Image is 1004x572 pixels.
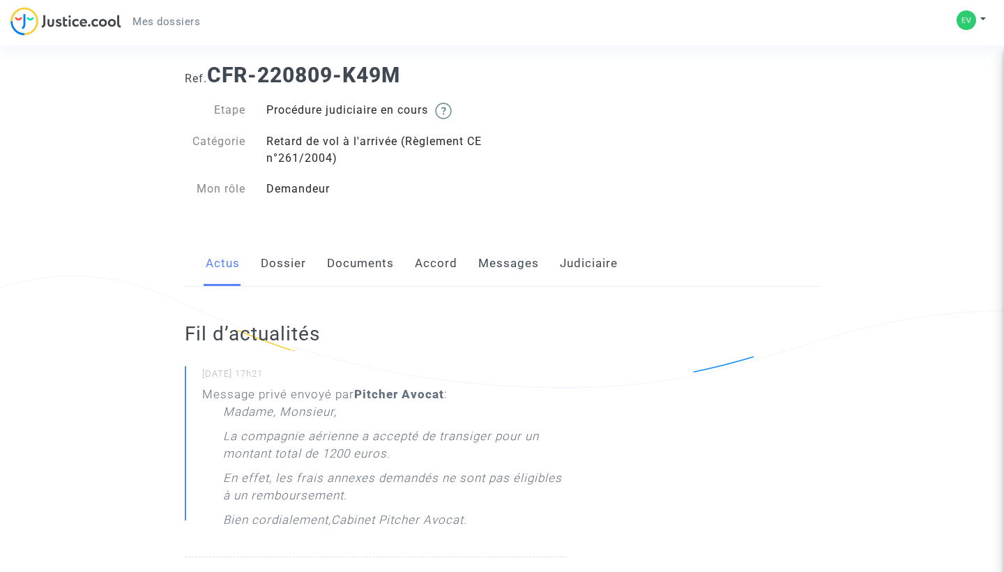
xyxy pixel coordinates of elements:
[223,403,337,428] p: Madame, Monsieur,
[207,63,400,87] b: CFR-220809-K49M
[174,181,257,197] div: Mon rôle
[10,7,121,36] img: jc-logo.svg
[202,368,566,386] small: [DATE] 17h21
[478,241,539,287] a: Messages
[223,469,566,511] p: En effet, les frais annexes demandés ne sont pas éligibles à un remboursement.
[132,15,200,28] span: Mes dossiers
[435,103,452,119] img: help.svg
[223,511,331,536] p: Bien cordialement,
[261,241,306,287] a: Dossier
[957,10,976,30] img: bc48fe856c1d6159061ad4dda4506d01
[121,11,211,32] a: Mes dossiers
[206,241,240,287] a: Actus
[174,133,257,167] div: Catégorie
[202,386,566,536] div: Message privé envoyé par :
[354,387,444,401] b: Pitcher Avocat
[560,241,618,287] a: Judiciaire
[415,241,457,287] a: Accord
[327,241,394,287] a: Documents
[331,511,467,536] p: Cabinet Pitcher Avocat.
[256,102,502,119] div: Procédure judiciaire en cours
[256,133,502,167] div: Retard de vol à l'arrivée (Règlement CE n°261/2004)
[185,322,566,346] h2: Fil d’actualités
[185,72,207,85] span: Ref.
[223,428,566,469] p: La compagnie aérienne a accepté de transiger pour un montant total de 1200 euros.
[256,181,502,197] div: Demandeur
[174,102,257,119] div: Etape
